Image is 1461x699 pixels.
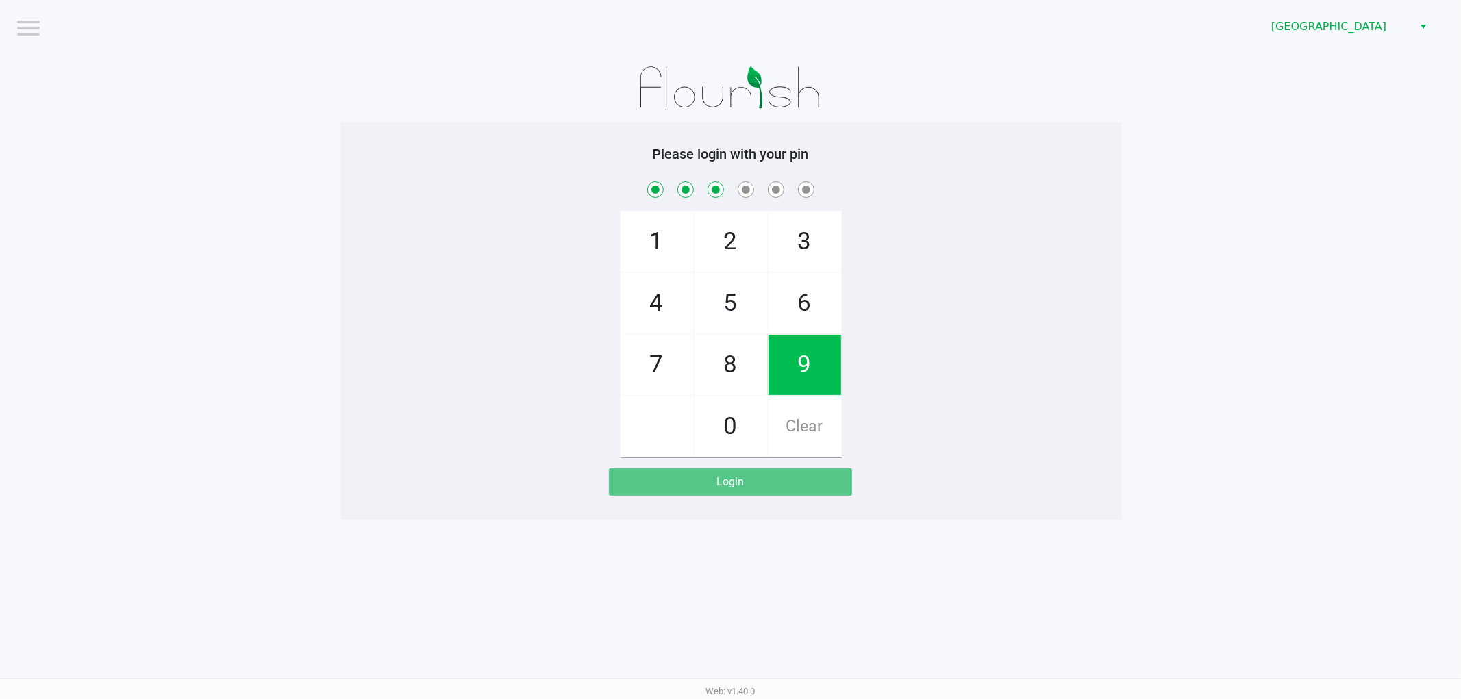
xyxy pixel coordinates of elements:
span: Clear [769,396,841,457]
span: 8 [695,335,767,395]
span: 3 [769,212,841,272]
span: Web: v1.40.0 [706,686,756,696]
span: 5 [695,273,767,333]
span: 4 [621,273,693,333]
span: [GEOGRAPHIC_DATA] [1271,18,1405,35]
span: 6 [769,273,841,333]
span: 9 [769,335,841,395]
button: Select [1413,14,1433,39]
span: 2 [695,212,767,272]
span: 7 [621,335,693,395]
h5: Please login with your pin [351,146,1111,162]
span: 0 [695,396,767,457]
span: 1 [621,212,693,272]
